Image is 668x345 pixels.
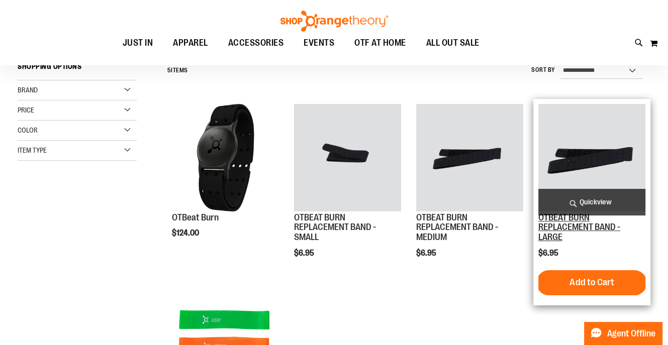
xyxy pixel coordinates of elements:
[289,99,406,283] div: product
[411,99,528,283] div: product
[294,104,401,211] img: OTBEAT BURN REPLACEMENT BAND - SMALL
[531,66,555,74] label: Sort By
[18,106,34,114] span: Price
[584,322,662,345] button: Agent Offline
[538,212,620,243] a: OTBEAT BURN REPLACEMENT BAND - LARGE
[607,329,655,338] span: Agent Offline
[167,63,187,78] h2: Items
[172,104,279,212] a: Main view of OTBeat Burn 6.0-C
[279,11,390,32] img: Shop Orangetheory
[167,99,284,263] div: product
[538,249,560,258] span: $6.95
[173,32,208,54] span: APPAREL
[18,86,38,94] span: Brand
[536,270,647,295] button: Add to Cart
[538,104,645,212] a: OTBEAT BURN REPLACEMENT BAND - LARGE
[172,212,219,222] a: OTBeat Burn
[533,99,650,305] div: product
[416,104,523,212] a: OTBEAT BURN REPLACEMENT BAND - MEDIUM
[538,189,645,215] a: Quickview
[172,104,279,211] img: Main view of OTBeat Burn 6.0-C
[354,32,406,54] span: OTF AT HOME
[426,32,480,54] span: ALL OUT SALE
[294,249,316,258] span: $6.95
[294,212,376,243] a: OTBEAT BURN REPLACEMENT BAND - SMALL
[228,32,284,54] span: ACCESSORIES
[123,32,153,54] span: JUST IN
[172,228,201,238] span: $124.00
[18,58,137,80] strong: Shopping Options
[294,104,401,212] a: OTBEAT BURN REPLACEMENT BAND - SMALL
[18,146,47,154] span: Item Type
[18,126,38,134] span: Color
[304,32,334,54] span: EVENTS
[569,277,614,288] span: Add to Cart
[416,212,498,243] a: OTBEAT BURN REPLACEMENT BAND - MEDIUM
[538,104,645,211] img: OTBEAT BURN REPLACEMENT BAND - LARGE
[416,249,438,258] span: $6.95
[416,104,523,211] img: OTBEAT BURN REPLACEMENT BAND - MEDIUM
[167,67,171,74] span: 5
